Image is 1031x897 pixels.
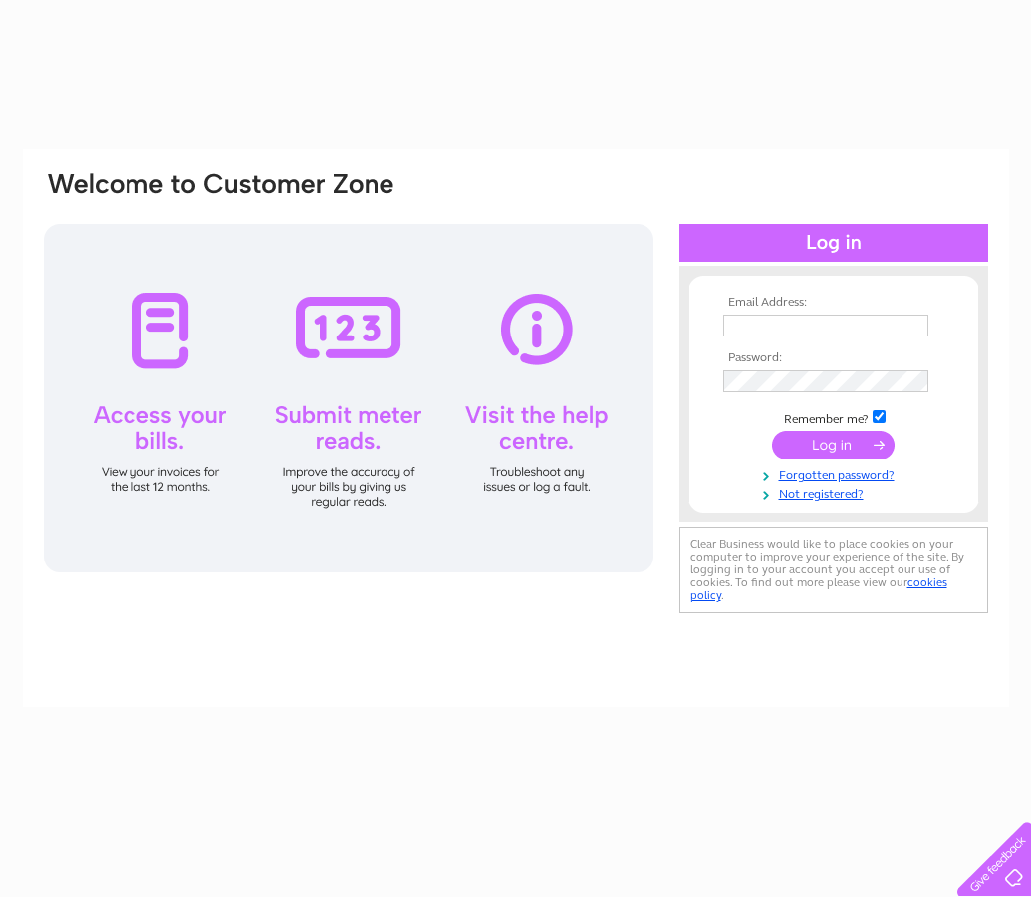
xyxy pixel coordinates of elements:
[718,296,949,310] th: Email Address:
[772,431,895,459] input: Submit
[718,407,949,427] td: Remember me?
[679,527,988,613] div: Clear Business would like to place cookies on your computer to improve your experience of the sit...
[723,483,949,502] a: Not registered?
[723,464,949,483] a: Forgotten password?
[718,351,949,365] th: Password:
[690,575,947,602] a: cookies policy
